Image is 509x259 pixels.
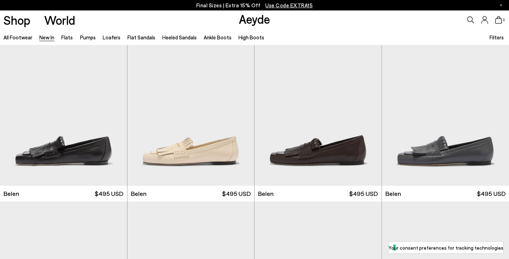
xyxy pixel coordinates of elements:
a: New In [39,34,54,40]
p: Final Sizes | Extra 15% Off [196,1,313,10]
a: 0 [495,16,502,24]
a: Loafers [103,34,120,40]
span: Belen [131,189,147,198]
label: Your consent preferences for tracking technologies [389,244,503,251]
span: $495 USD [477,189,506,198]
span: Filters [490,34,504,40]
a: Heeled Sandals [162,34,197,40]
a: Belen $495 USD [127,186,254,201]
a: World [44,14,75,26]
span: Navigate to /collections/ss25-final-sizes [265,2,313,8]
button: Your consent preferences for tracking technologies [389,242,503,253]
a: Belen $495 USD [254,186,382,201]
span: Belen [258,189,274,198]
a: Flat Sandals [127,34,155,40]
a: Flats [61,34,73,40]
img: Belen Tassel Loafers [127,26,254,186]
span: Belen [3,189,19,198]
a: Ankle Boots [204,34,232,40]
span: $495 USD [222,189,251,198]
span: $495 USD [349,189,378,198]
span: 0 [502,18,506,22]
a: Shop [3,14,30,26]
a: Pumps [80,34,96,40]
span: $495 USD [95,189,123,198]
img: Belen Tassel Loafers [254,26,382,186]
a: Aeyde [239,12,270,26]
a: All Footwear [3,34,32,40]
span: Belen [385,189,401,198]
a: High Boots [238,34,264,40]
